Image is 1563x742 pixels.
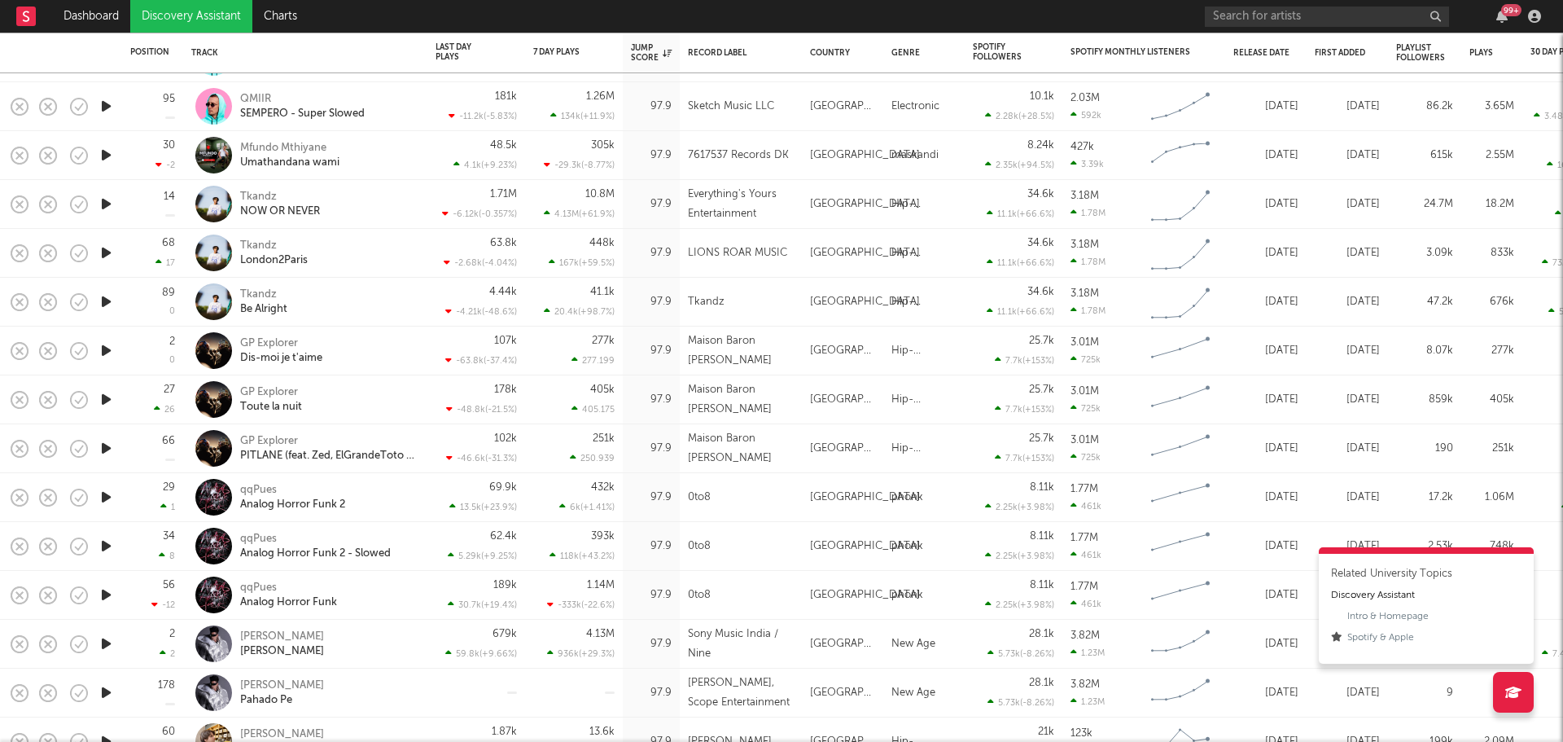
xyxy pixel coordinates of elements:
[810,292,920,312] div: [GEOGRAPHIC_DATA]
[688,146,789,165] div: 7617537 Records DK
[591,531,615,542] div: 393k
[240,302,287,317] div: Be Alright
[240,434,415,449] div: GP Explorer
[891,439,957,459] div: Hip-Hop/Rap
[155,160,175,170] div: -2
[1027,189,1054,200] div: 34.6k
[240,141,339,156] div: Mfundo Mthiyane
[688,488,711,507] div: 0to8
[631,390,672,410] div: 97.9
[1144,282,1217,323] svg: Chart title
[1396,439,1453,459] div: 190
[1144,624,1217,665] svg: Chart title
[163,482,175,493] div: 29
[1347,609,1521,624] a: Intro & Homepage
[442,209,517,219] div: -6.12k ( -0.357 % )
[1469,537,1514,556] div: 748k
[240,336,322,351] div: GP Explorer
[631,488,672,507] div: 97.9
[490,238,517,248] div: 63.8k
[891,97,939,116] div: Electronic
[550,111,615,121] div: 134k ( +11.9 % )
[688,625,794,664] div: Sony Music India / Nine
[489,482,517,493] div: 69.9k
[1029,336,1054,346] div: 25.7k
[1315,97,1380,116] div: [DATE]
[810,97,875,116] div: [GEOGRAPHIC_DATA]
[1030,91,1054,102] div: 10.1k
[631,195,672,214] div: 97.9
[1070,47,1193,57] div: Spotify Monthly Listeners
[631,292,672,312] div: 97.9
[240,288,287,317] a: TkandzBe Alright
[810,439,875,459] div: [GEOGRAPHIC_DATA]
[891,634,935,654] div: New Age
[688,185,794,224] div: Everything's Yours Entertainment
[810,390,875,410] div: [GEOGRAPHIC_DATA]
[1315,48,1372,58] div: First Added
[1144,233,1217,274] svg: Chart title
[891,390,957,410] div: Hip-Hop/Rap
[987,648,1054,659] div: 5.73k ( -8.26 % )
[987,257,1054,268] div: 11.1k ( +66.6 % )
[810,341,875,361] div: [GEOGRAPHIC_DATA]
[1070,191,1099,201] div: 3.18M
[810,634,875,654] div: [GEOGRAPHIC_DATA]
[493,629,517,639] div: 679k
[891,292,957,312] div: Hip-Hop/Rap
[1144,477,1217,518] svg: Chart title
[240,483,345,498] div: qqPues
[891,146,939,165] div: maskandi
[1469,195,1514,214] div: 18.2M
[1233,48,1290,58] div: Release Date
[1315,244,1380,263] div: [DATE]
[1396,488,1453,507] div: 17.2k
[1144,135,1217,176] svg: Chart title
[154,404,175,415] div: 26
[547,648,615,659] div: 936k ( +29.3 % )
[163,94,175,104] div: 95
[1469,97,1514,116] div: 3.65M
[586,629,615,639] div: 4.13M
[891,488,923,507] div: phonk
[1070,452,1101,463] div: 725k
[688,674,794,713] div: [PERSON_NAME], Scope Entertainment
[593,433,615,444] div: 251k
[891,244,957,263] div: Hip-Hop/Rap
[995,404,1054,415] div: 7.7k ( +153 % )
[631,146,672,165] div: 97.9
[985,551,1054,561] div: 2.25k ( +3.98 % )
[1396,97,1453,116] div: 86.2k
[240,644,324,659] div: [PERSON_NAME]
[240,581,337,595] div: qqPues
[163,140,175,151] div: 30
[169,307,175,316] div: 0
[1070,550,1101,560] div: 461k
[1396,43,1445,63] div: Playlist Followers
[1331,588,1521,603] a: Discovery Assistant
[1029,678,1054,688] div: 28.1k
[160,502,175,512] div: 1
[449,502,517,512] div: 13.5k ( +23.9 % )
[1396,244,1453,263] div: 3.09k
[240,595,337,610] div: Analog Horror Funk
[1396,195,1453,214] div: 24.7M
[1070,533,1098,543] div: 1.77M
[1144,331,1217,371] svg: Chart title
[810,683,875,703] div: [GEOGRAPHIC_DATA]
[1070,208,1105,218] div: 1.78M
[444,257,517,268] div: -2.68k ( -4.04 % )
[590,287,615,297] div: 41.1k
[570,453,615,463] div: 250.939
[240,532,391,547] div: qqPues
[240,385,302,400] div: GP Explorer
[586,91,615,102] div: 1.26M
[1233,146,1298,165] div: [DATE]
[240,253,308,268] div: London2Paris
[1029,433,1054,444] div: 25.7k
[533,47,590,57] div: 7 Day Plays
[492,727,517,737] div: 1.87k
[169,356,175,365] div: 0
[1070,305,1105,316] div: 1.78M
[591,482,615,493] div: 432k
